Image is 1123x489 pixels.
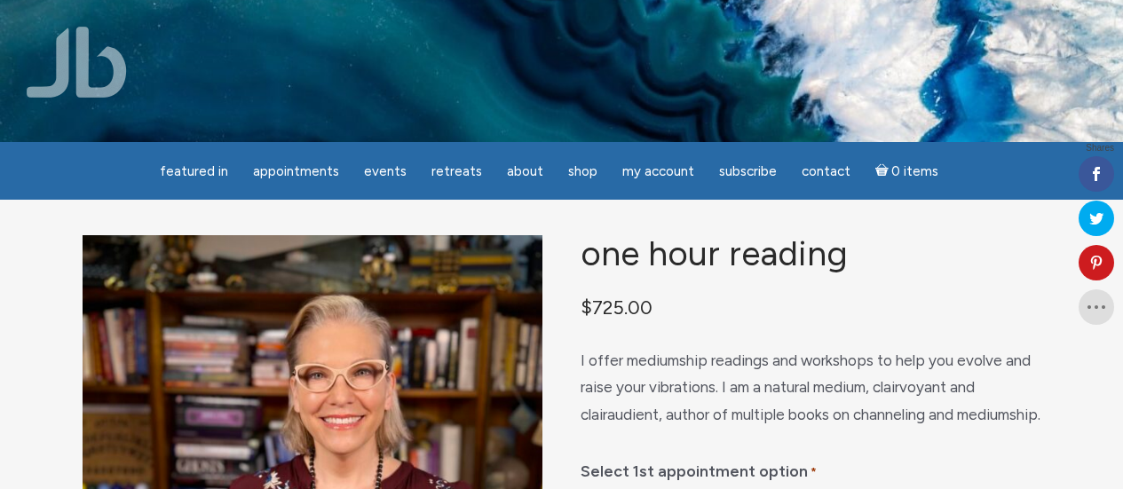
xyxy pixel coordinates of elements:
[27,27,127,98] img: Jamie Butler. The Everyday Medium
[568,163,597,179] span: Shop
[708,154,787,189] a: Subscribe
[875,163,892,179] i: Cart
[581,296,652,319] bdi: 725.00
[149,154,239,189] a: featured in
[496,154,554,189] a: About
[507,163,543,179] span: About
[253,163,339,179] span: Appointments
[865,153,950,189] a: Cart0 items
[160,163,228,179] span: featured in
[612,154,705,189] a: My Account
[364,163,407,179] span: Events
[581,235,1040,273] h1: One Hour Reading
[421,154,493,189] a: Retreats
[581,449,817,487] label: Select 1st appointment option
[791,154,861,189] a: Contact
[719,163,777,179] span: Subscribe
[891,165,938,178] span: 0 items
[431,163,482,179] span: Retreats
[242,154,350,189] a: Appointments
[1086,144,1114,153] span: Shares
[802,163,850,179] span: Contact
[622,163,694,179] span: My Account
[558,154,608,189] a: Shop
[353,154,417,189] a: Events
[581,296,592,319] span: $
[581,351,1040,423] span: I offer mediumship readings and workshops to help you evolve and raise your vibrations. I am a na...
